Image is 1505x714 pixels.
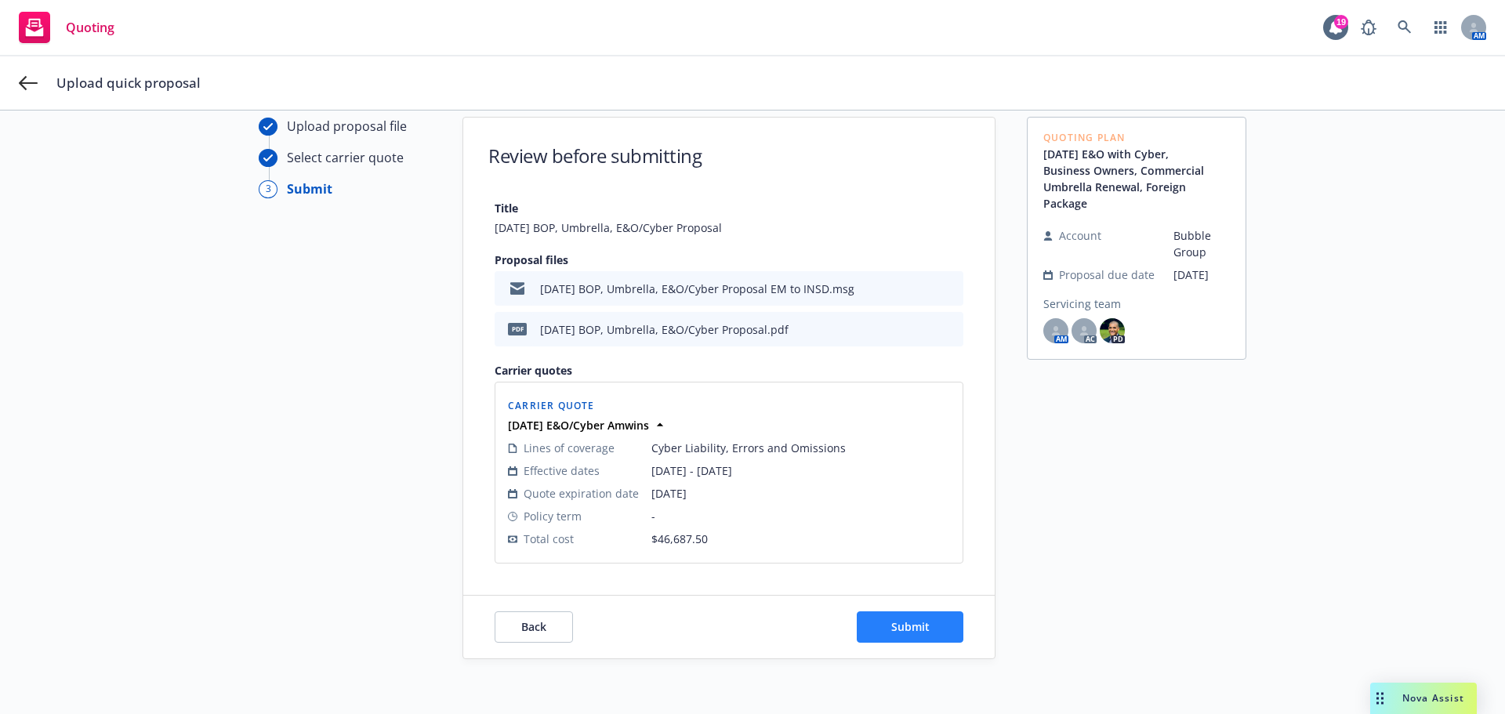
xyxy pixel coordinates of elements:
div: [DATE] BOP, Umbrella, E&O/Cyber Proposal.pdf [540,321,789,338]
a: Report a Bug [1353,12,1384,43]
span: [DATE] - [DATE] [651,462,950,479]
button: Back [495,611,573,643]
span: $46,687.50 [651,531,708,546]
span: Bubble Group [1173,227,1230,260]
div: Submit [287,179,332,198]
div: Select carrier quote [287,148,404,167]
button: Submit [857,611,963,643]
a: Search [1389,12,1420,43]
button: download file [918,279,930,298]
span: pdf [508,323,527,335]
strong: Proposal files [495,252,568,267]
span: Upload quick proposal [56,74,201,92]
div: [DATE] BOP, Umbrella, E&O/Cyber Proposal EM to INSD.msg [540,281,854,297]
span: Account [1059,227,1101,244]
span: Lines of coverage [524,440,615,456]
h1: Review before submitting [488,143,702,169]
span: photoPD [1100,318,1125,343]
div: Drag to move [1370,683,1390,714]
span: [DATE] [651,485,950,502]
a: Quoting [13,5,121,49]
button: preview file [943,279,957,298]
strong: Title [495,201,518,216]
span: Quote expiration date [524,485,639,502]
span: Policy term [524,508,582,524]
span: Quoting Plan [1043,133,1230,143]
a: Switch app [1425,12,1456,43]
span: Carrier Quote [508,399,595,412]
span: [DATE] [1173,266,1230,283]
span: Back [521,619,546,634]
div: 19 [1334,15,1348,29]
span: - [651,508,950,524]
span: Proposal due date [1059,266,1155,283]
span: Quoting [66,21,114,34]
span: Nova Assist [1402,691,1464,705]
button: Nova Assist [1370,683,1477,714]
strong: [DATE] E&O/Cyber Amwins [508,418,649,433]
span: Total cost [524,531,574,547]
span: AM [1043,318,1068,343]
strong: Carrier quotes [495,363,572,378]
span: Cyber Liability, Errors and Omissions [651,440,950,456]
span: Servicing team [1043,295,1230,312]
button: preview file [943,320,957,339]
span: AC [1072,318,1097,343]
span: [DATE] BOP, Umbrella, E&O/Cyber Proposal [495,219,963,236]
a: [DATE] E&O with Cyber, Business Owners, Commercial Umbrella Renewal, Foreign Package [1043,146,1230,212]
img: photo [1100,318,1125,343]
span: Effective dates [524,462,600,479]
div: Upload proposal file [287,117,407,136]
div: 3 [259,180,277,198]
button: download file [918,320,930,339]
span: Submit [891,619,930,634]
